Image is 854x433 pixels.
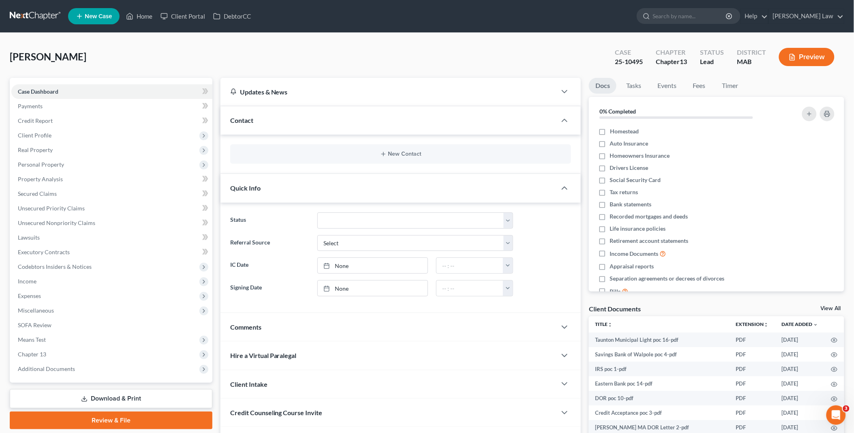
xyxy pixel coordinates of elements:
span: [PERSON_NAME] [10,51,86,62]
label: IC Date [226,257,313,274]
span: Expenses [18,292,41,299]
span: Real Property [18,146,53,153]
span: Income [18,278,36,285]
td: [DATE] [775,347,825,362]
a: Fees [686,78,712,94]
span: Property Analysis [18,176,63,182]
span: Credit Report [18,117,53,124]
td: Eastern Bank poc 14-pdf [589,376,730,391]
div: Case [615,48,643,57]
a: Case Dashboard [11,84,212,99]
a: SOFA Review [11,318,212,332]
td: [DATE] [775,391,825,405]
span: Lawsuits [18,234,40,241]
span: Payments [18,103,43,109]
label: Status [226,212,313,229]
span: Auto Insurance [610,139,649,148]
span: Bills [610,287,621,296]
a: Titleunfold_more [595,321,613,327]
td: [DATE] [775,405,825,420]
input: -- : -- [437,281,503,296]
div: Status [700,48,724,57]
div: Chapter [656,57,687,66]
div: MAB [737,57,766,66]
a: [PERSON_NAME] Law [769,9,844,24]
button: New Contact [237,151,565,157]
span: Case Dashboard [18,88,58,95]
a: Download & Print [10,389,212,408]
span: Bank statements [610,200,652,208]
div: Client Documents [589,304,641,313]
a: Unsecured Priority Claims [11,201,212,216]
td: PDF [730,391,775,405]
a: Date Added expand_more [782,321,818,327]
a: None [318,281,428,296]
span: Appraisal reports [610,262,654,270]
td: Credit Acceptance poc 3-pdf [589,405,730,420]
span: Homeowners Insurance [610,152,670,160]
div: Chapter [656,48,687,57]
a: Secured Claims [11,186,212,201]
a: Property Analysis [11,172,212,186]
i: expand_more [813,322,818,327]
td: PDF [730,376,775,391]
td: PDF [730,347,775,362]
span: Retirement account statements [610,237,689,245]
span: Credit Counseling Course Invite [230,409,323,416]
span: Secured Claims [18,190,57,197]
a: Client Portal [156,9,209,24]
span: Unsecured Priority Claims [18,205,85,212]
a: Credit Report [11,114,212,128]
td: [DATE] [775,362,825,376]
span: Chapter 13 [18,351,46,358]
span: Life insurance policies [610,225,666,233]
span: Executory Contracts [18,249,70,255]
iframe: Intercom live chat [826,405,846,425]
label: Signing Date [226,280,313,296]
td: PDF [730,332,775,347]
a: Docs [589,78,616,94]
span: Personal Property [18,161,64,168]
i: unfold_more [764,322,769,327]
span: Client Profile [18,132,51,139]
a: Home [122,9,156,24]
span: Social Security Card [610,176,661,184]
span: SOFA Review [18,322,51,328]
span: Comments [230,323,261,331]
div: District [737,48,766,57]
i: unfold_more [608,322,613,327]
span: Hire a Virtual Paralegal [230,352,297,359]
a: None [318,258,428,273]
span: Separation agreements or decrees of divorces [610,274,725,283]
span: Means Test [18,336,46,343]
div: 25-10495 [615,57,643,66]
span: Tax returns [610,188,638,196]
div: Lead [700,57,724,66]
span: Client Intake [230,380,268,388]
a: Unsecured Nonpriority Claims [11,216,212,230]
span: Drivers License [610,164,649,172]
input: -- : -- [437,258,503,273]
span: Additional Documents [18,365,75,372]
td: PDF [730,362,775,376]
td: DOR poc 10-pdf [589,391,730,405]
span: New Case [85,13,112,19]
input: Search by name... [653,9,727,24]
a: Lawsuits [11,230,212,245]
label: Referral Source [226,235,313,251]
span: 3 [843,405,850,412]
span: Recorded mortgages and deeds [610,212,688,221]
span: Unsecured Nonpriority Claims [18,219,95,226]
a: Timer [715,78,745,94]
div: Updates & News [230,88,547,96]
button: Preview [779,48,835,66]
a: Review & File [10,412,212,429]
a: Events [651,78,683,94]
td: [DATE] [775,332,825,347]
td: PDF [730,405,775,420]
a: Extensionunfold_more [736,321,769,327]
a: Executory Contracts [11,245,212,259]
span: Codebtors Insiders & Notices [18,263,92,270]
span: Contact [230,116,253,124]
a: DebtorCC [209,9,255,24]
